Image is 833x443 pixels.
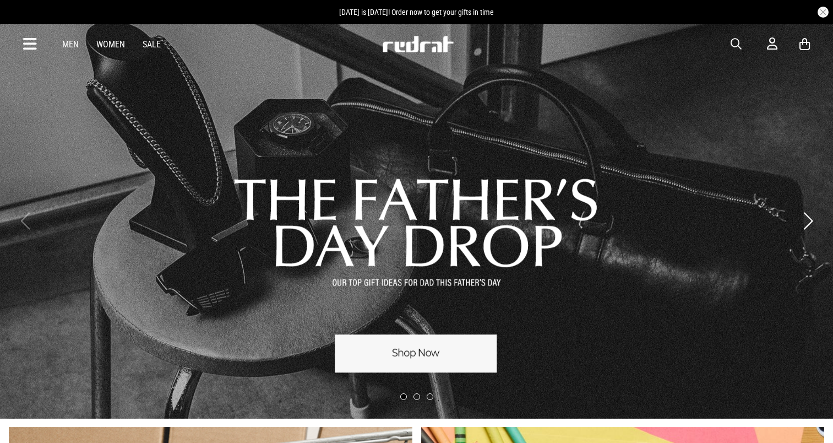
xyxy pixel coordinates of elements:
[382,36,454,52] img: Redrat logo
[339,8,494,17] span: [DATE] is [DATE]! Order now to get your gifts in time
[18,209,32,233] button: Previous slide
[143,39,161,50] a: Sale
[801,209,815,233] button: Next slide
[96,39,125,50] a: Women
[62,39,79,50] a: Men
